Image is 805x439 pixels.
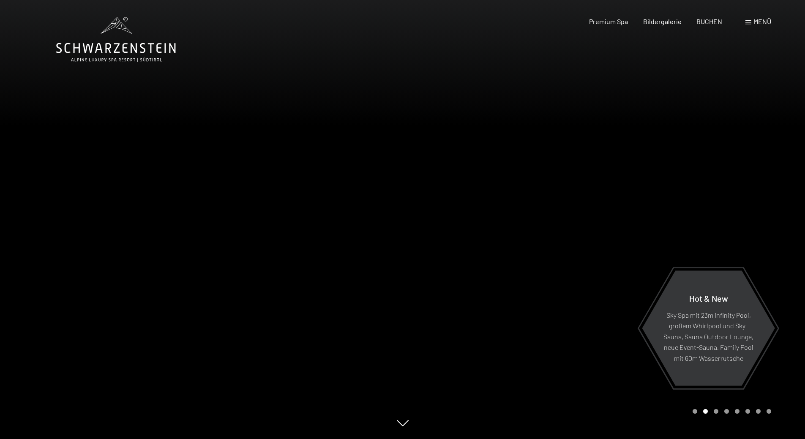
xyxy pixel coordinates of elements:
div: Carousel Pagination [690,409,771,414]
a: BUCHEN [696,17,722,25]
span: Hot & New [689,293,728,303]
div: Carousel Page 1 [693,409,697,414]
a: Bildergalerie [643,17,682,25]
div: Carousel Page 6 [745,409,750,414]
p: Sky Spa mit 23m Infinity Pool, großem Whirlpool und Sky-Sauna, Sauna Outdoor Lounge, neue Event-S... [663,309,754,363]
a: Premium Spa [589,17,628,25]
div: Carousel Page 2 (Current Slide) [703,409,708,414]
div: Carousel Page 5 [735,409,740,414]
a: Hot & New Sky Spa mit 23m Infinity Pool, großem Whirlpool und Sky-Sauna, Sauna Outdoor Lounge, ne... [641,270,775,386]
div: Carousel Page 7 [756,409,761,414]
div: Carousel Page 4 [724,409,729,414]
span: Menü [753,17,771,25]
div: Carousel Page 3 [714,409,718,414]
div: Carousel Page 8 [767,409,771,414]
